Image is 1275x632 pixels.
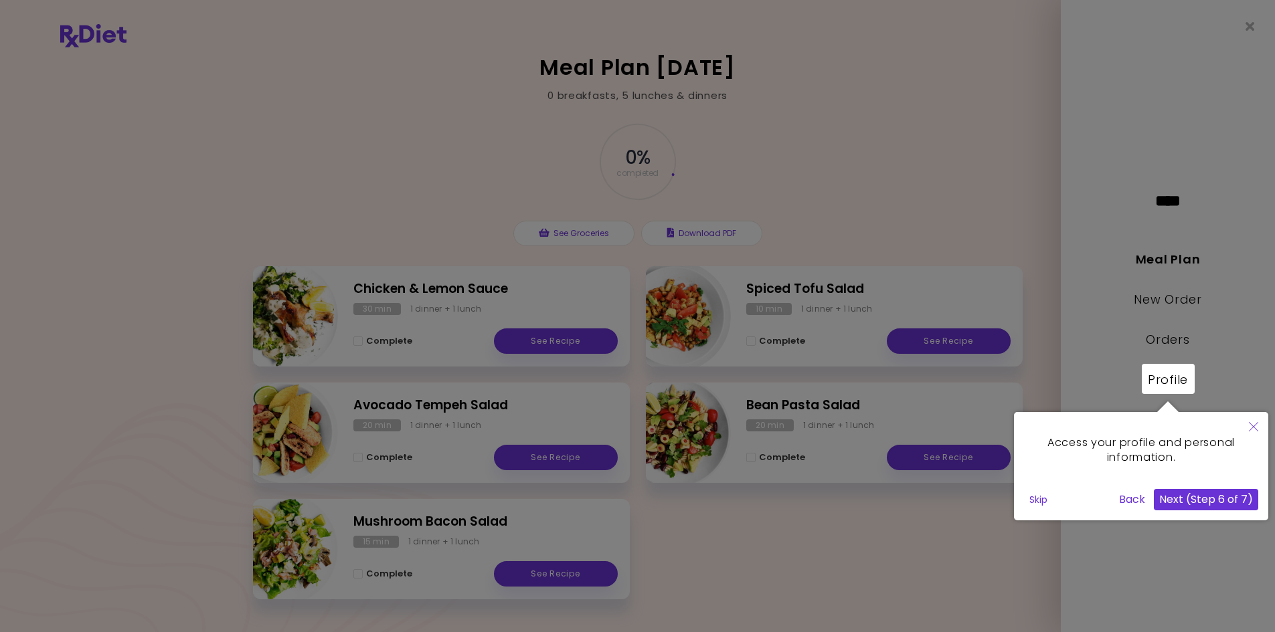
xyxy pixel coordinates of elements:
button: Close [1239,412,1268,443]
button: Skip [1024,490,1053,510]
div: Access your profile and personal information. [1024,422,1258,479]
div: Access your profile and personal information. [1014,412,1268,520]
button: Back [1114,489,1151,510]
button: Next (Step 6 of 7) [1154,489,1258,510]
